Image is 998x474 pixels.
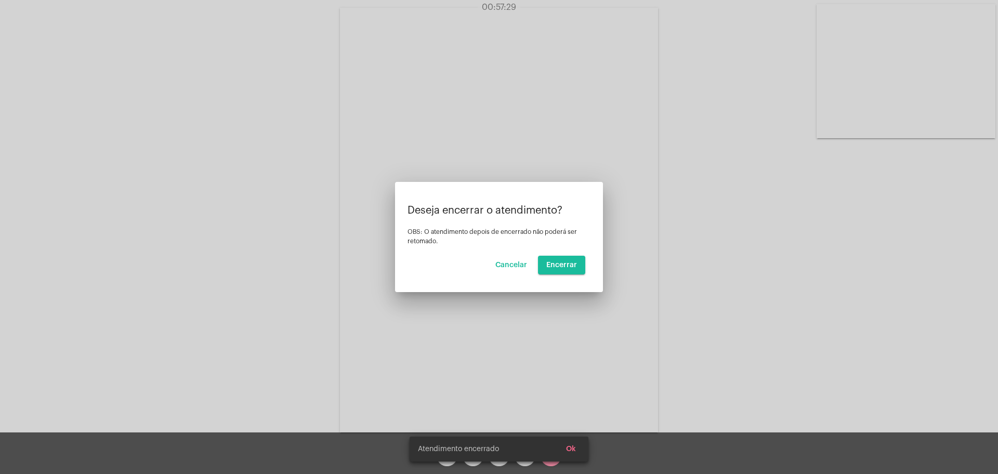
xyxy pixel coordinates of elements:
[566,445,576,453] span: Ok
[538,256,585,274] button: Encerrar
[482,3,516,11] span: 00:57:29
[495,261,527,269] span: Cancelar
[487,256,535,274] button: Cancelar
[418,444,499,454] span: Atendimento encerrado
[408,229,577,244] span: OBS: O atendimento depois de encerrado não poderá ser retomado.
[408,205,590,216] p: Deseja encerrar o atendimento?
[546,261,577,269] span: Encerrar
